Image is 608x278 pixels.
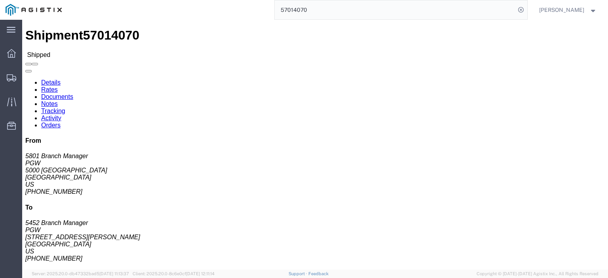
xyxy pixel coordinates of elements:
span: Jesse Jordan [539,6,584,14]
button: [PERSON_NAME] [539,5,597,15]
span: [DATE] 12:11:14 [186,271,215,276]
span: Copyright © [DATE]-[DATE] Agistix Inc., All Rights Reserved [477,270,598,277]
span: Server: 2025.20.0-db47332bad5 [32,271,129,276]
iframe: FS Legacy Container [22,20,608,270]
input: Search for shipment number, reference number [275,0,515,19]
a: Feedback [308,271,329,276]
span: [DATE] 11:13:37 [99,271,129,276]
a: Support [289,271,308,276]
img: logo [6,4,62,16]
span: Client: 2025.20.0-8c6e0cf [133,271,215,276]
